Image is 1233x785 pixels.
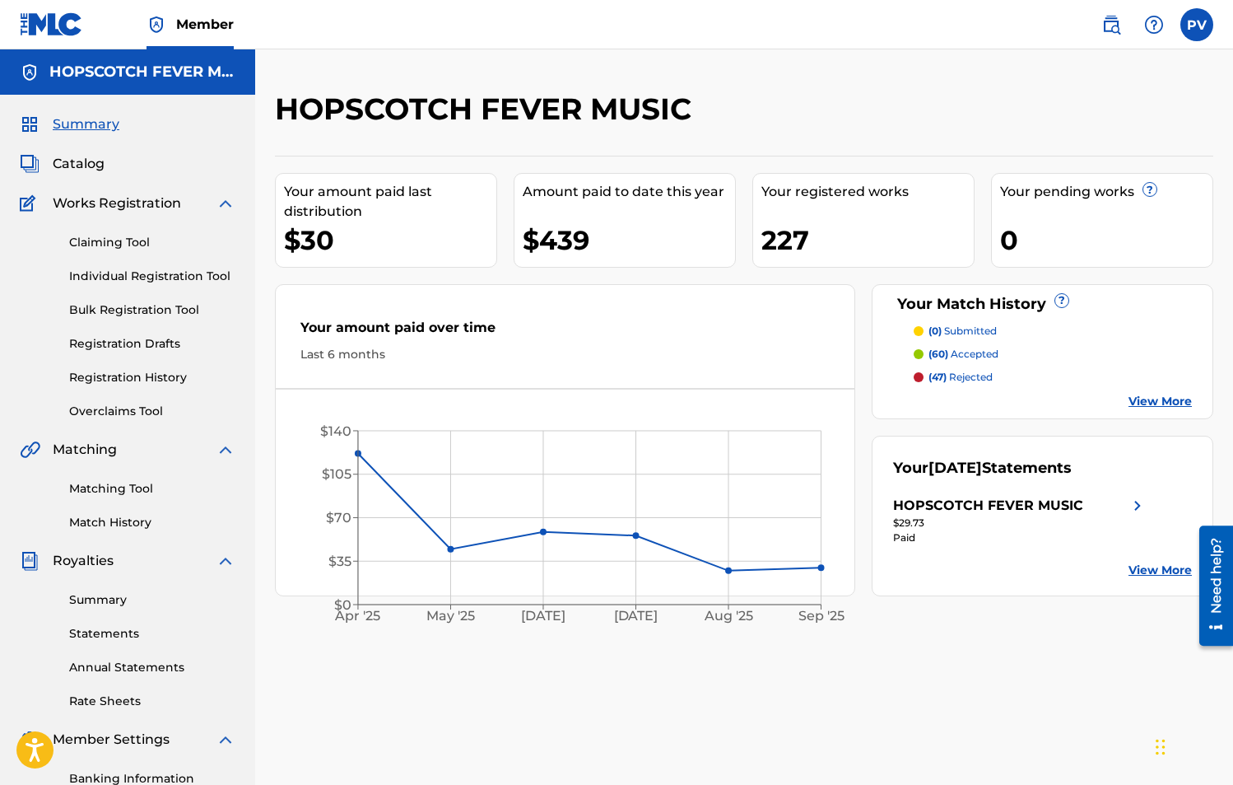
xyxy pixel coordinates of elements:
div: Your amount paid last distribution [284,182,496,222]
h5: HOPSCOTCH FEVER MUSIC [49,63,235,82]
span: Works Registration [53,194,181,213]
div: Your pending works [1000,182,1212,202]
img: expand [216,551,235,571]
span: [DATE] [928,459,982,477]
img: Catalog [20,154,40,174]
div: User Menu [1180,8,1213,41]
span: Matching [53,440,117,460]
a: (60) accepted [914,347,1192,362]
tspan: May '25 [426,609,475,624]
div: $30 [284,222,496,259]
img: Summary [20,114,40,134]
a: View More [1128,562,1192,579]
a: Statements [69,625,235,642]
div: Your registered works [761,182,974,202]
img: expand [216,440,235,460]
img: Works Registration [20,194,41,213]
tspan: Aug '25 [704,609,753,624]
a: Bulk Registration Tool [69,301,235,319]
div: $29.73 [893,516,1147,530]
span: (0) [928,325,942,337]
img: MLC Logo [20,12,83,36]
iframe: Resource Center [1187,518,1233,655]
tspan: [DATE] [521,609,565,624]
span: ? [1143,183,1156,196]
a: (47) rejected [914,370,1192,385]
a: View More [1128,393,1192,410]
div: Amount paid to date this year [523,182,735,202]
img: Accounts [20,63,40,82]
h2: HOPSCOTCH FEVER MUSIC [275,91,700,128]
img: right chevron icon [1128,496,1147,516]
img: Matching [20,440,40,460]
iframe: Chat Widget [1151,706,1233,785]
div: Paid [893,530,1147,545]
span: Royalties [53,551,114,571]
div: Your Match History [893,293,1192,315]
a: Registration Drafts [69,335,235,353]
a: Claiming Tool [69,234,235,251]
tspan: $0 [334,597,351,613]
a: Individual Registration Tool [69,268,235,285]
tspan: $35 [328,554,351,569]
a: Overclaims Tool [69,403,235,420]
tspan: $105 [322,466,351,482]
a: Match History [69,514,235,531]
span: Member [176,15,234,34]
img: help [1144,15,1164,35]
a: Rate Sheets [69,693,235,710]
p: submitted [928,324,997,339]
tspan: Sep '25 [798,609,844,624]
img: expand [216,194,235,213]
img: search [1101,15,1121,35]
div: Last 6 months [300,346,830,363]
a: SummarySummary [20,114,119,134]
tspan: Apr '25 [335,609,381,624]
img: Top Rightsholder [147,15,166,35]
img: Member Settings [20,730,40,750]
span: Catalog [53,154,105,174]
a: Registration History [69,369,235,386]
tspan: [DATE] [614,609,658,624]
a: Public Search [1095,8,1128,41]
tspan: $140 [320,423,351,439]
p: accepted [928,347,998,362]
a: Summary [69,591,235,609]
div: HOPSCOTCH FEVER MUSIC [893,496,1083,516]
div: $439 [523,222,735,259]
p: rejected [928,370,993,385]
a: Annual Statements [69,659,235,676]
div: 227 [761,222,974,259]
img: expand [216,730,235,750]
div: Your Statements [893,457,1072,479]
a: HOPSCOTCH FEVER MUSICright chevron icon$29.73Paid [893,496,1147,545]
span: Member Settings [53,730,170,750]
a: (0) submitted [914,324,1192,339]
a: CatalogCatalog [20,154,105,174]
tspan: $70 [326,510,351,526]
div: 0 [1000,222,1212,259]
span: (60) [928,348,948,360]
img: Royalties [20,551,40,571]
span: (47) [928,371,947,383]
div: Your amount paid over time [300,318,830,346]
div: Help [1138,8,1170,41]
span: Summary [53,114,119,134]
span: ? [1055,294,1068,307]
div: Drag [1156,722,1166,772]
a: Matching Tool [69,480,235,498]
